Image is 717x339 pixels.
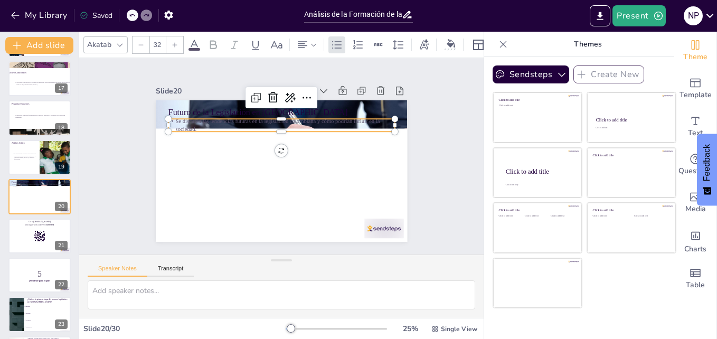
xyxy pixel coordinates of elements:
[674,108,716,146] div: Add text boxes
[26,320,70,321] span: Aprobación
[593,215,626,218] div: Click to add text
[15,82,71,86] p: Se proporcionan recursos y lecturas recomendadas para profundizar en el estudio de la formación d...
[8,297,71,332] div: 23
[33,221,51,223] strong: [DOMAIN_NAME]
[26,306,70,307] span: Iniciativa
[443,39,459,50] div: Background color
[684,243,706,255] span: Charts
[683,51,707,63] span: Theme
[328,78,405,202] div: Slide 20
[506,184,572,186] div: Click to add body
[674,146,716,184] div: Get real-time input from your audience
[573,65,644,83] button: Create New
[55,123,68,133] div: 18
[12,142,36,145] p: Análisis Crítico
[5,37,73,54] button: Add slide
[697,134,717,205] button: Feedback - Show survey
[612,5,665,26] button: Present
[674,32,716,70] div: Change the overall theme
[12,102,68,105] p: Preguntas Frecuentes
[525,215,549,218] div: Click to add text
[88,265,147,277] button: Speaker Notes
[26,313,70,314] span: Discusión
[678,165,713,177] span: Questions
[26,326,70,327] span: Promulgación
[688,127,703,139] span: Text
[8,140,71,175] div: 19
[441,325,477,333] span: Single View
[686,279,705,291] span: Table
[85,37,114,52] div: Akatab
[416,36,432,53] div: Text effects
[512,32,664,57] p: Themes
[499,215,523,218] div: Click to add text
[674,260,716,298] div: Add a table
[245,70,372,274] p: Se discuten las tendencias futuras en la legislación colombiana y cómo podrían influir en la soci...
[55,202,68,211] div: 20
[12,223,68,226] p: and login with code
[12,183,68,187] p: Se discuten las tendencias futuras en la legislación colombiana y cómo podrían influir en la soci...
[493,65,569,83] button: Sendsteps
[674,184,716,222] div: Add images, graphics, shapes or video
[27,298,68,304] p: ¿Cuál es la primera etapa del proceso legislativo en [GEOGRAPHIC_DATA]?
[8,61,71,96] div: 17
[684,6,703,25] div: n P
[674,222,716,260] div: Add charts and graphs
[674,70,716,108] div: Add ready made slides
[470,36,487,53] div: Layout
[8,7,72,24] button: My Library
[590,5,610,26] button: Export to PowerPoint
[12,220,68,223] p: Go to
[499,98,574,102] div: Click to add title
[8,71,64,74] p: Recursos Adicionales
[304,7,402,22] input: Insert title
[83,324,286,334] div: Slide 20 / 30
[398,324,423,334] div: 25 %
[12,268,68,280] p: 5
[80,11,112,21] div: Saved
[29,280,50,282] strong: ¡Prepárate para el quiz!
[684,5,703,26] button: n P
[12,181,68,184] p: Futuro de la Legislación en [GEOGRAPHIC_DATA]
[55,83,68,93] div: 17
[55,241,68,250] div: 21
[8,179,71,214] div: 20
[634,215,667,218] div: Click to add text
[593,153,668,157] div: Click to add title
[593,209,668,212] div: Click to add title
[596,127,666,129] div: Click to add text
[506,167,573,175] div: Click to add title
[702,144,712,181] span: Feedback
[499,209,574,212] div: Click to add title
[55,280,68,289] div: 22
[55,319,68,329] div: 23
[12,153,37,161] p: Se realizará un análisis crítico sobre los retos actuales del proceso legislativo en [GEOGRAPHIC_...
[55,162,68,172] div: 19
[551,215,574,218] div: Click to add text
[8,258,71,293] div: 22
[685,203,706,215] span: Media
[258,78,382,279] p: Futuro de la Legislación en [GEOGRAPHIC_DATA]
[8,100,71,135] div: 18
[13,114,69,118] p: Se abordarán preguntas frecuentes sobre el proceso legislativo y su impacto en la sociedad colomb...
[147,265,194,277] button: Transcript
[596,117,666,123] div: Click to add title
[680,89,712,101] span: Template
[499,105,574,107] div: Click to add text
[8,219,71,253] div: 21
